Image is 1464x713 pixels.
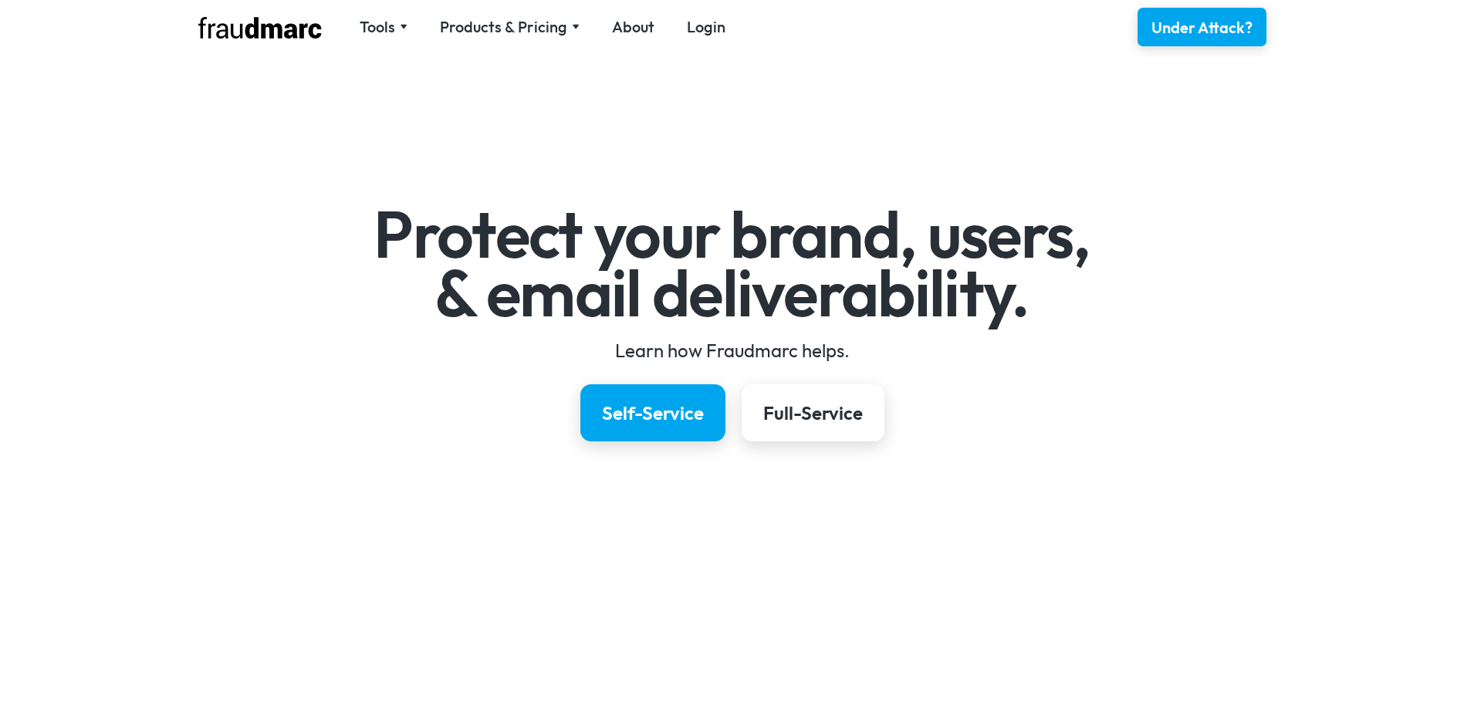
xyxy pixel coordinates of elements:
a: Under Attack? [1138,8,1266,46]
div: Learn how Fraudmarc helps. [284,338,1180,363]
a: Self-Service [580,384,725,441]
div: Products & Pricing [440,16,580,38]
div: Tools [360,16,407,38]
a: About [612,16,654,38]
div: Full-Service [763,400,863,425]
a: Login [687,16,725,38]
h1: Protect your brand, users, & email deliverability. [284,205,1180,322]
div: Under Attack? [1151,17,1253,39]
a: Full-Service [742,384,884,441]
div: Products & Pricing [440,16,567,38]
div: Tools [360,16,395,38]
div: Self-Service [602,400,704,425]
